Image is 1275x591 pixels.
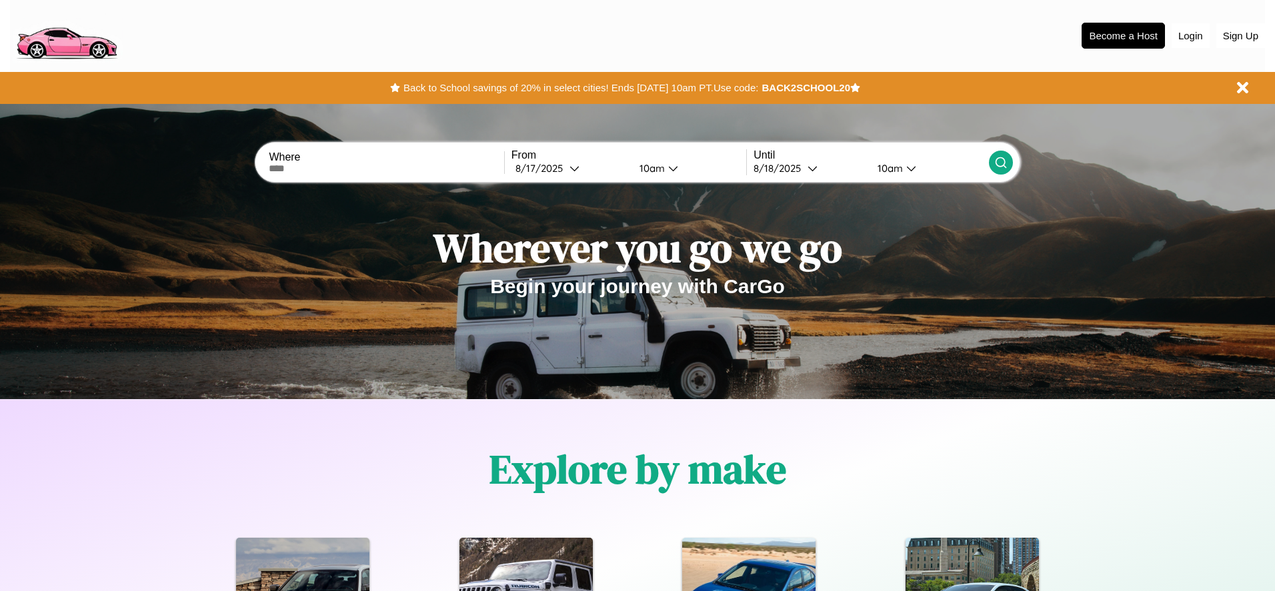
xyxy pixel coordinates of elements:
button: 10am [629,161,746,175]
button: 10am [867,161,988,175]
b: BACK2SCHOOL20 [762,82,850,93]
label: Until [754,149,988,161]
div: 10am [871,162,906,175]
button: Login [1172,23,1210,48]
label: Where [269,151,503,163]
button: Back to School savings of 20% in select cities! Ends [DATE] 10am PT.Use code: [400,79,762,97]
div: 8 / 18 / 2025 [754,162,808,175]
div: 10am [633,162,668,175]
button: 8/17/2025 [511,161,629,175]
button: Sign Up [1216,23,1265,48]
div: 8 / 17 / 2025 [515,162,569,175]
h1: Explore by make [489,442,786,496]
img: logo [10,7,123,63]
button: Become a Host [1082,23,1165,49]
label: From [511,149,746,161]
